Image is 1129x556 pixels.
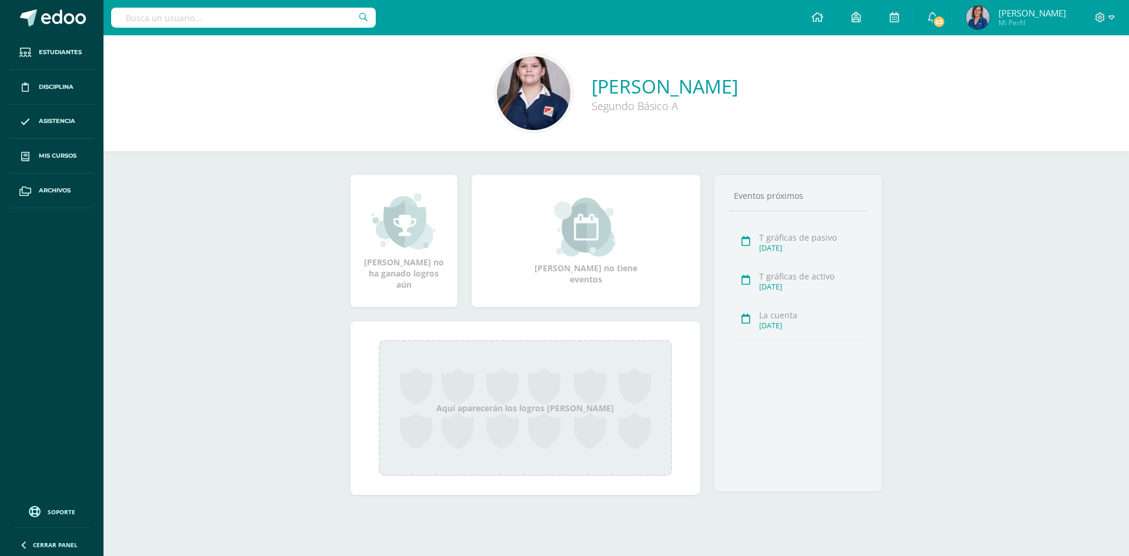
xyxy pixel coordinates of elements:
a: Disciplina [9,70,94,105]
a: Asistencia [9,105,94,139]
div: Aquí aparecerán los logros [PERSON_NAME] [379,340,672,476]
span: Mi Perfil [998,18,1066,28]
img: 58f7532ee663a95d6a165ab39a81ea9b.png [966,6,990,29]
span: Mis cursos [39,151,76,161]
a: Soporte [14,503,89,519]
div: [PERSON_NAME] no tiene eventos [527,198,644,285]
img: achievement_small.png [372,192,436,251]
input: Busca un usuario... [111,8,376,28]
span: Estudiantes [39,48,82,57]
div: Segundo Básico A [592,99,738,113]
span: Soporte [48,508,75,516]
span: Archivos [39,186,71,195]
div: La cuenta [759,309,864,321]
div: [PERSON_NAME] no ha ganado logros aún [362,192,446,290]
a: [PERSON_NAME] [592,74,738,99]
a: Estudiantes [9,35,94,70]
div: Eventos próximos [729,190,868,201]
a: Mis cursos [9,139,94,174]
span: Disciplina [39,82,74,92]
div: [DATE] [759,282,864,292]
img: 22de83b206e1c4a31737bb62b5e35335.png [497,56,570,130]
div: [DATE] [759,243,864,253]
div: [DATE] [759,321,864,331]
div: T gráficas de pasivo [759,232,864,243]
span: [PERSON_NAME] [998,7,1066,19]
span: Cerrar panel [33,541,78,549]
span: 53 [933,15,946,28]
span: Asistencia [39,116,75,126]
img: event_small.png [554,198,618,257]
a: Archivos [9,174,94,208]
div: T gráficas de activo [759,271,864,282]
